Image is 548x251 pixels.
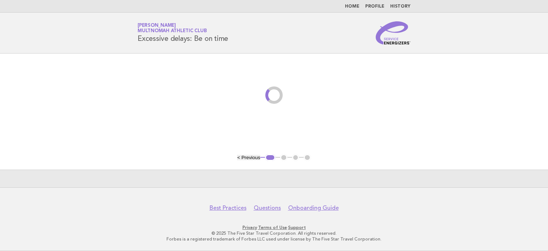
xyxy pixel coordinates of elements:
a: Questions [254,204,281,212]
a: Support [288,225,306,230]
a: History [390,4,410,9]
span: Multnomah Athletic Club [138,29,207,34]
a: Home [345,4,359,9]
a: Privacy [243,225,257,230]
a: [PERSON_NAME]Multnomah Athletic Club [138,23,207,33]
p: Forbes is a registered trademark of Forbes LLC used under license by The Five Star Travel Corpora... [52,236,496,242]
img: Service Energizers [376,21,410,44]
p: © 2025 The Five Star Travel Corporation. All rights reserved. [52,230,496,236]
a: Terms of Use [258,225,287,230]
a: Profile [365,4,384,9]
h1: Excessive delays: Be on time [138,24,228,42]
a: Best Practices [210,204,246,212]
a: Onboarding Guide [288,204,339,212]
p: · · [52,225,496,230]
